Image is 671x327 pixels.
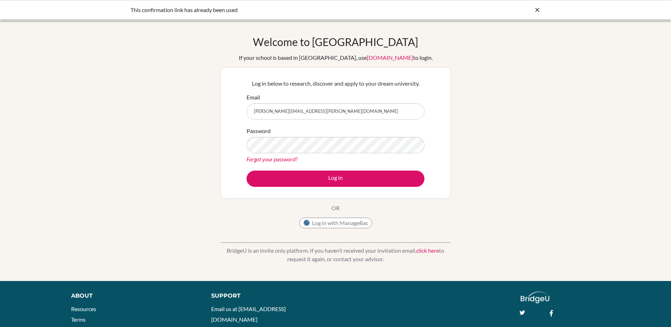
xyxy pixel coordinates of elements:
button: Log in with ManageBac [299,218,372,228]
a: Forgot your password? [247,156,297,162]
div: This confirmation link has already been used [131,6,435,14]
a: Resources [71,305,96,312]
p: Log in below to research, discover and apply to your dream university. [247,79,424,88]
label: Password [247,127,271,135]
div: Support [211,292,327,300]
div: If your school is based in [GEOGRAPHIC_DATA], use to login. [239,53,433,62]
button: Log in [247,171,424,187]
a: click here [416,247,439,254]
a: Terms [71,316,86,323]
img: logo_white@2x-f4f0deed5e89b7ecb1c2cc34c3e3d731f90f0f143d5ea2071677605dd97b5244.png [521,292,549,303]
label: Email [247,93,260,102]
p: BridgeU is an invite only platform. If you haven’t received your invitation email, to request it ... [221,246,451,263]
h1: Welcome to [GEOGRAPHIC_DATA] [253,35,418,48]
div: About [71,292,195,300]
a: Email us at [EMAIL_ADDRESS][DOMAIN_NAME] [211,305,286,323]
a: [DOMAIN_NAME] [367,54,413,61]
p: OR [331,204,340,212]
